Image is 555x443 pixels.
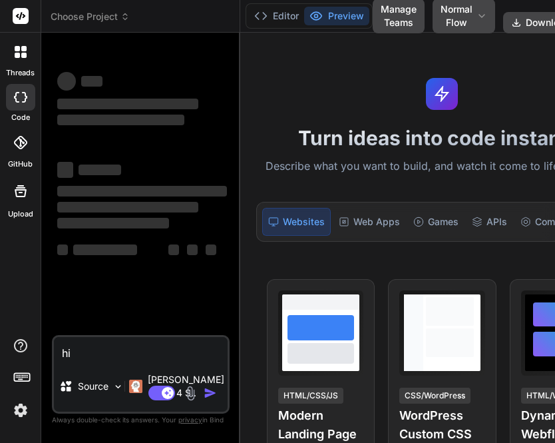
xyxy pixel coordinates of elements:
[262,208,331,236] div: Websites
[57,218,169,228] span: ‌
[52,414,230,426] p: Always double-check its answers. Your in Bind
[187,244,198,255] span: ‌
[73,244,137,255] span: ‌
[57,115,184,125] span: ‌
[466,208,512,236] div: APIs
[129,380,142,393] img: Claude 4 Sonnet
[148,373,224,400] p: [PERSON_NAME] 4 S..
[333,208,405,236] div: Web Apps
[57,162,73,178] span: ‌
[57,72,76,91] span: ‌
[206,244,216,255] span: ‌
[6,67,35,79] label: threads
[399,388,470,404] div: CSS/WordPress
[278,388,343,404] div: HTML/CSS/JS
[204,386,217,400] img: icon
[51,10,130,23] span: Choose Project
[81,76,102,87] span: ‌
[8,209,33,220] label: Upload
[57,99,198,109] span: ‌
[304,7,369,25] button: Preview
[57,186,227,197] span: ‌
[441,3,472,29] span: Normal Flow
[183,386,198,401] img: attachment
[57,202,198,213] span: ‌
[79,165,121,175] span: ‌
[11,112,30,123] label: code
[168,244,179,255] span: ‌
[112,381,124,392] img: Pick Models
[57,244,68,255] span: ‌
[78,380,108,393] p: Source
[408,208,464,236] div: Games
[8,159,33,170] label: GitHub
[178,416,202,424] span: privacy
[249,7,304,25] button: Editor
[9,399,32,422] img: settings
[54,337,228,361] textarea: hi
